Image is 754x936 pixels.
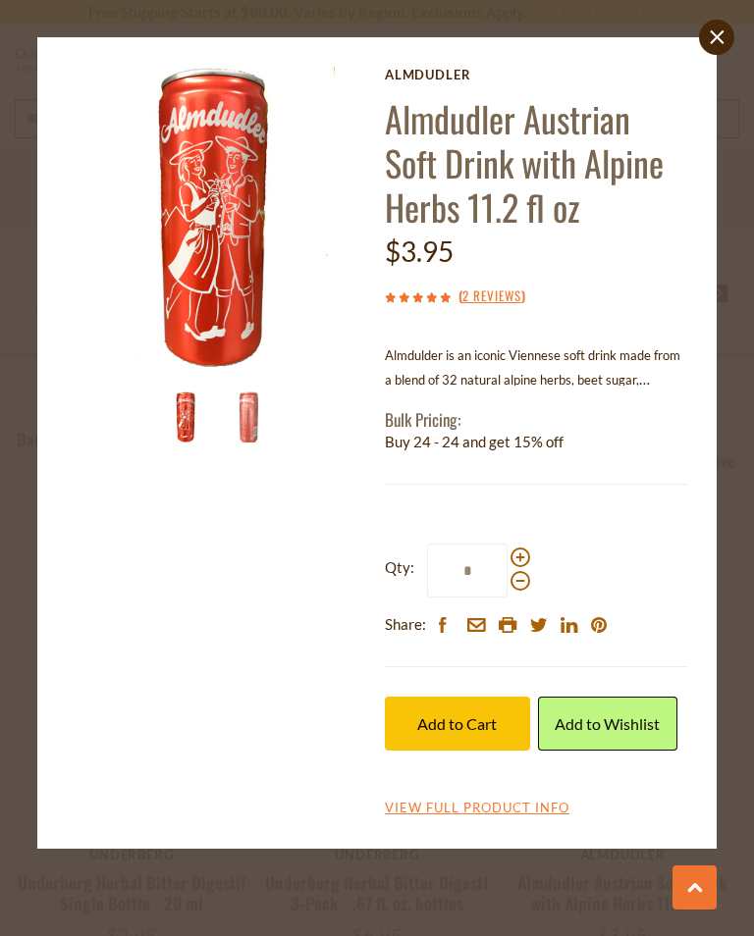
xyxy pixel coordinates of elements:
[224,391,275,442] img: Almdudler Austrian Soft Drink with Alpine Herbs 11.2 fl oz
[538,697,678,751] a: Add to Wishlist
[67,67,369,369] img: Almdudler Austrian Soft Drink with Alpine Herbs 11.2 fl oz
[458,286,525,305] span: ( )
[385,697,530,751] button: Add to Cart
[427,544,508,598] input: Qty:
[385,430,687,454] li: Buy 24 - 24 and get 15% off
[385,92,664,233] a: Almdudler Austrian Soft Drink with Alpine Herbs 11.2 fl oz
[385,800,569,817] a: View Full Product Info
[385,555,414,580] strong: Qty:
[385,67,687,82] a: Almdudler
[462,286,521,307] a: 2 Reviews
[385,234,454,268] span: $3.95
[161,391,212,442] img: Almdudler Austrian Soft Drink with Alpine Herbs 11.2 fl oz
[385,612,426,637] span: Share:
[385,409,687,430] h1: Bulk Pricing:
[417,714,497,733] span: Add to Cart
[385,347,680,461] span: Almdulder is an iconic Viennese soft drink made from a blend of 32 natural alpine herbs, beet sug...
